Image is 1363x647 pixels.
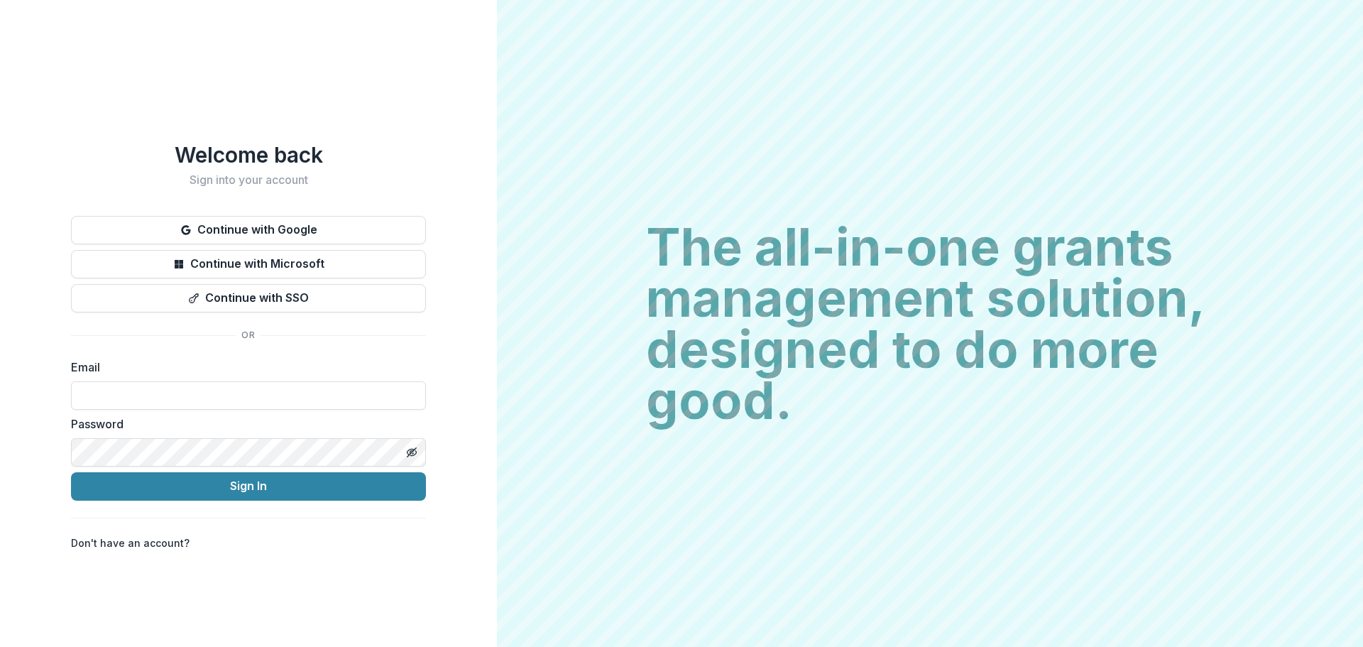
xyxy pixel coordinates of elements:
label: Email [71,359,417,376]
button: Continue with Google [71,216,426,244]
button: Continue with SSO [71,284,426,312]
button: Toggle password visibility [400,441,423,464]
button: Continue with Microsoft [71,250,426,278]
label: Password [71,415,417,433]
h1: Welcome back [71,142,426,168]
h2: Sign into your account [71,173,426,187]
p: Don't have an account? [71,535,190,550]
button: Sign In [71,472,426,501]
